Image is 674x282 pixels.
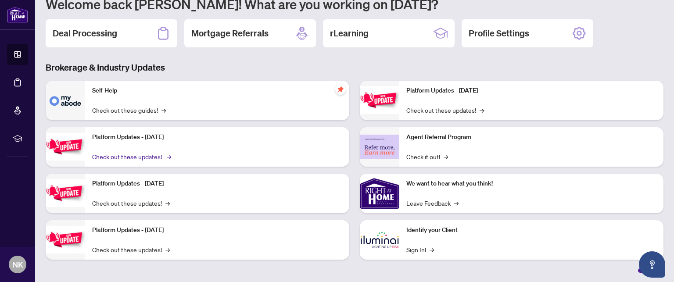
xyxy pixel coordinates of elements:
img: Platform Updates - July 8, 2025 [46,226,85,253]
p: Self-Help [92,86,342,96]
img: Self-Help [46,81,85,120]
button: Open asap [639,251,665,278]
a: Leave Feedback→ [406,198,459,208]
a: Check it out!→ [406,152,448,161]
img: Identify your Client [360,220,399,260]
h2: Mortgage Referrals [191,27,269,39]
p: Platform Updates - [DATE] [92,132,342,142]
img: We want to hear what you think! [360,174,399,213]
h2: Profile Settings [469,27,529,39]
a: Sign In!→ [406,245,434,254]
img: logo [7,7,28,23]
span: → [165,245,170,254]
span: → [430,245,434,254]
h2: rLearning [330,27,369,39]
p: Platform Updates - [DATE] [406,86,656,96]
a: Check out these updates!→ [92,152,170,161]
a: Check out these updates!→ [92,198,170,208]
a: Check out these updates!→ [92,245,170,254]
p: Platform Updates - [DATE] [92,179,342,189]
h3: Brokerage & Industry Updates [46,61,663,74]
img: Platform Updates - September 16, 2025 [46,133,85,161]
span: → [167,152,171,161]
p: Agent Referral Program [406,132,656,142]
img: Platform Updates - July 21, 2025 [46,179,85,207]
span: → [480,105,484,115]
a: Check out these updates!→ [406,105,484,115]
h2: Deal Processing [53,27,117,39]
p: Identify your Client [406,225,656,235]
span: → [454,198,459,208]
img: Agent Referral Program [360,135,399,159]
span: → [161,105,166,115]
span: pushpin [335,84,346,95]
span: NK [12,258,23,271]
span: → [165,198,170,208]
p: We want to hear what you think! [406,179,656,189]
a: Check out these guides!→ [92,105,166,115]
img: Platform Updates - June 23, 2025 [360,86,399,114]
p: Platform Updates - [DATE] [92,225,342,235]
span: → [444,152,448,161]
